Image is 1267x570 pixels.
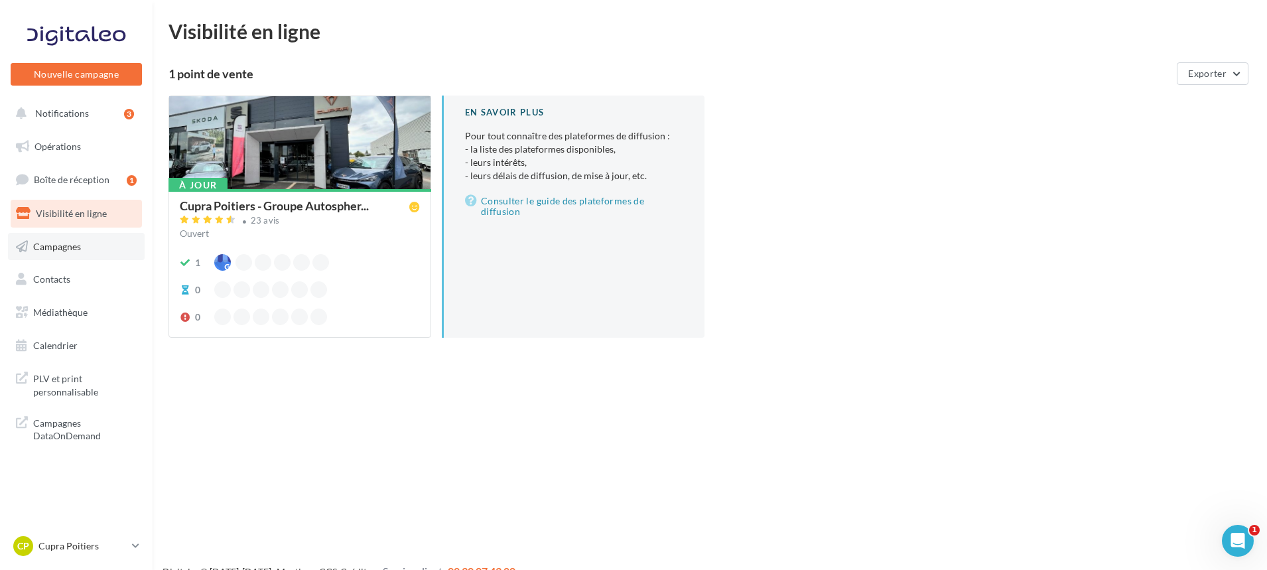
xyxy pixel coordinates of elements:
a: PLV et print personnalisable [8,364,145,403]
span: Cupra Poitiers - Groupe Autospher... [180,200,369,212]
span: Campagnes [33,240,81,251]
div: 23 avis [251,216,280,225]
iframe: Intercom live chat [1222,525,1254,557]
a: Opérations [8,133,145,161]
a: Calendrier [8,332,145,360]
div: 0 [195,311,200,324]
div: 1 [195,256,200,269]
a: Consulter le guide des plateformes de diffusion [465,193,683,220]
span: Campagnes DataOnDemand [33,414,137,443]
span: CP [17,539,29,553]
a: Médiathèque [8,299,145,326]
li: - leurs intérêts, [465,156,683,169]
div: À jour [168,178,228,192]
span: Boîte de réception [34,174,109,185]
li: - la liste des plateformes disponibles, [465,143,683,156]
button: Notifications 3 [8,100,139,127]
div: Visibilité en ligne [168,21,1251,41]
span: Calendrier [33,340,78,351]
a: Visibilité en ligne [8,200,145,228]
span: Contacts [33,273,70,285]
div: 1 [127,175,137,186]
button: Exporter [1177,62,1248,85]
div: 3 [124,109,134,119]
a: Boîte de réception1 [8,165,145,194]
span: PLV et print personnalisable [33,370,137,398]
a: Campagnes DataOnDemand [8,409,145,448]
a: Contacts [8,265,145,293]
span: Exporter [1188,68,1227,79]
div: 1 point de vente [168,68,1171,80]
li: - leurs délais de diffusion, de mise à jour, etc. [465,169,683,182]
a: CP Cupra Poitiers [11,534,142,559]
span: Notifications [35,107,89,119]
div: En savoir plus [465,106,683,119]
a: 23 avis [180,214,420,230]
span: Médiathèque [33,307,88,318]
p: Cupra Poitiers [38,539,127,553]
span: Visibilité en ligne [36,208,107,219]
button: Nouvelle campagne [11,63,142,86]
a: Campagnes [8,233,145,261]
p: Pour tout connaître des plateformes de diffusion : [465,129,683,182]
div: 0 [195,283,200,297]
span: Ouvert [180,228,209,239]
span: Opérations [34,141,81,152]
span: 1 [1249,525,1260,535]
